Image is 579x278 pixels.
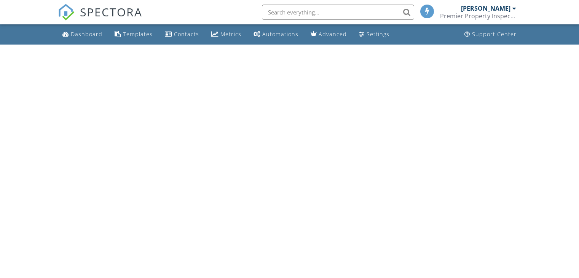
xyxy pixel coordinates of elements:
[59,27,105,42] a: Dashboard
[367,30,389,38] div: Settings
[250,27,301,42] a: Automations (Basic)
[162,27,202,42] a: Contacts
[58,10,142,26] a: SPECTORA
[356,27,392,42] a: Settings
[208,27,244,42] a: Metrics
[80,4,142,20] span: SPECTORA
[220,30,241,38] div: Metrics
[472,30,517,38] div: Support Center
[174,30,199,38] div: Contacts
[440,12,516,20] div: Premier Property Inspection LLC
[58,4,75,21] img: The Best Home Inspection Software - Spectora
[123,30,153,38] div: Templates
[319,30,347,38] div: Advanced
[308,27,350,42] a: Advanced
[112,27,156,42] a: Templates
[71,30,102,38] div: Dashboard
[262,5,414,20] input: Search everything...
[461,5,510,12] div: [PERSON_NAME]
[461,27,520,42] a: Support Center
[262,30,298,38] div: Automations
